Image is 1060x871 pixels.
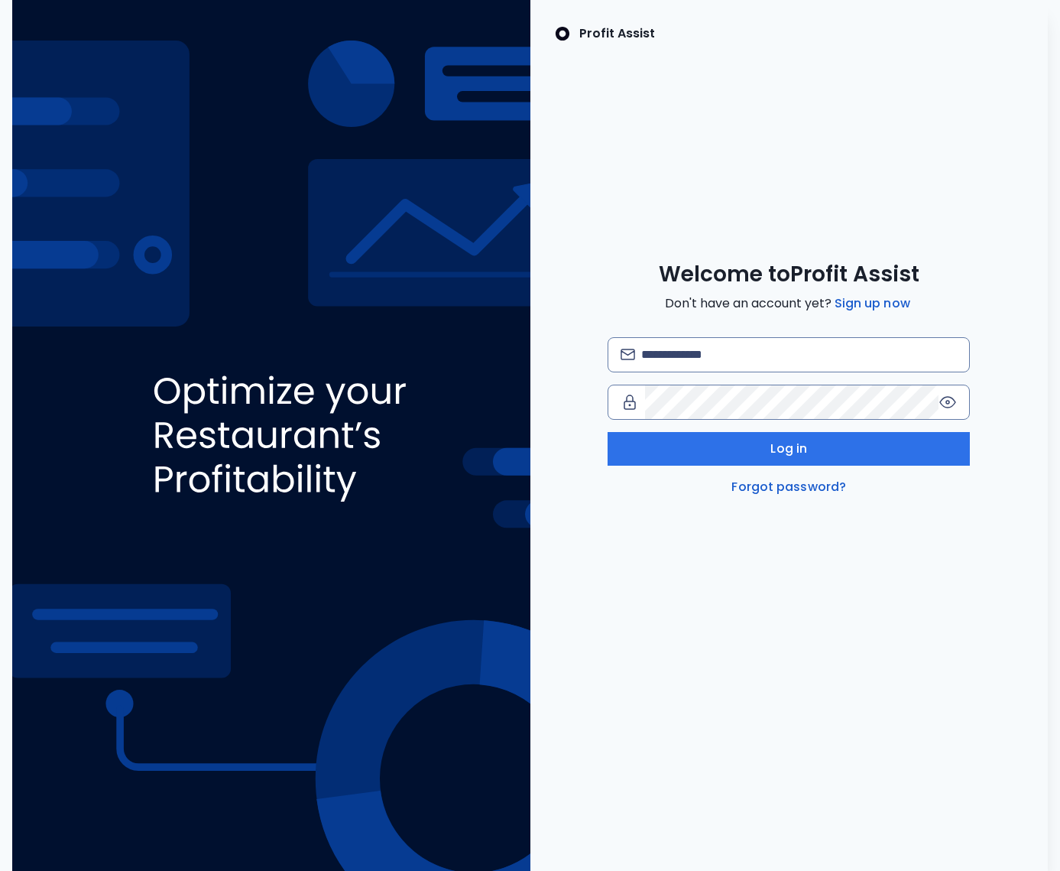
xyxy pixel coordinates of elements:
span: Welcome to Profit Assist [659,261,919,288]
a: Forgot password? [728,478,849,496]
a: Sign up now [831,294,913,313]
button: Log in [608,432,970,466]
p: Profit Assist [579,24,655,43]
span: Log in [770,440,807,458]
img: SpotOn Logo [555,24,570,43]
img: email [621,349,635,360]
span: Don't have an account yet? [665,294,913,313]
